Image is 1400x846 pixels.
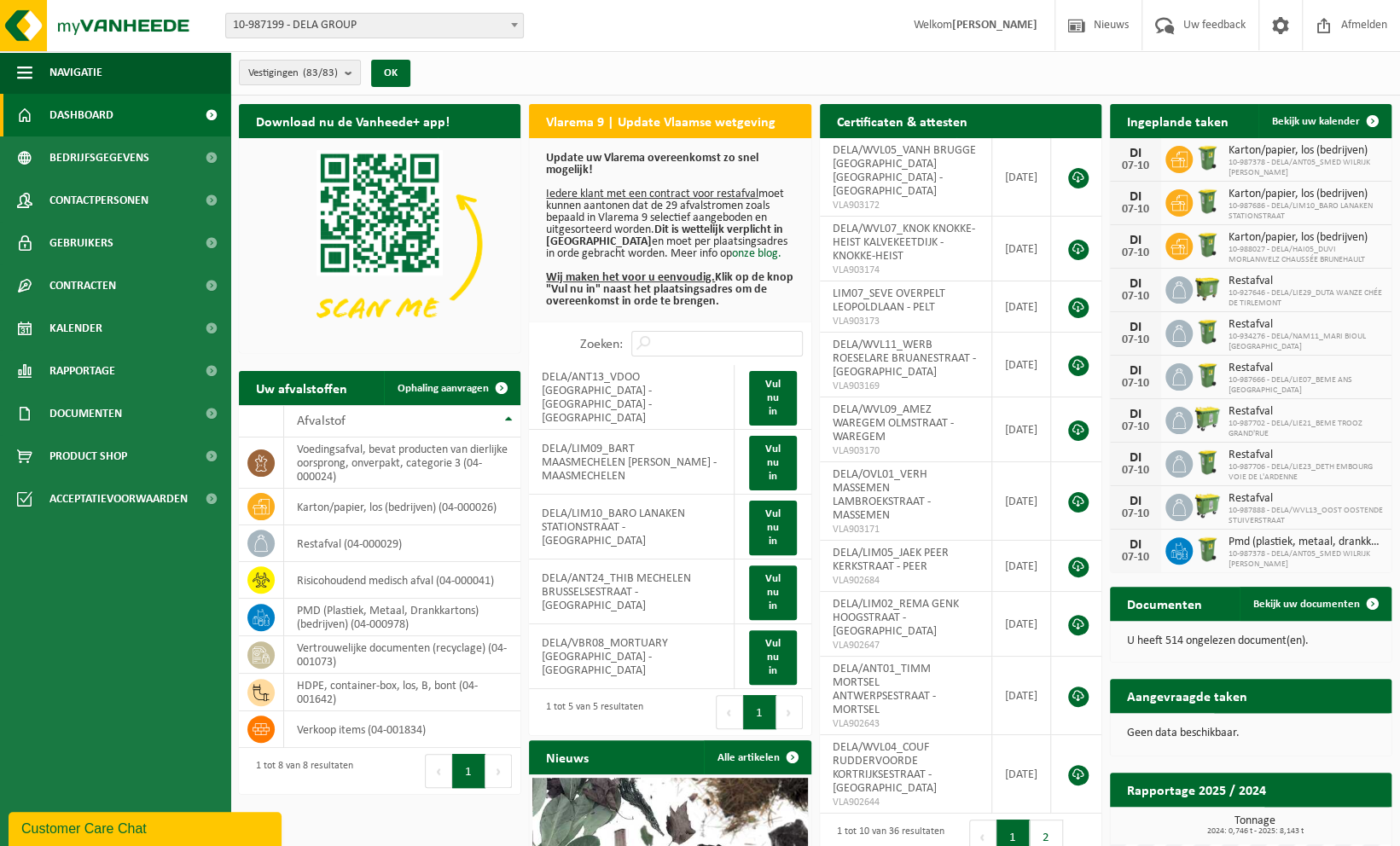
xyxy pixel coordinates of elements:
span: 10-987706 - DELA/LIE23_DETH EMBOURG VOIE DE L'ARDENNE [1229,462,1383,483]
span: Karton/papier, los (bedrijven) [1229,188,1383,201]
div: DI [1118,234,1153,247]
img: WB-0660-HPE-GN-50 [1193,404,1222,433]
span: Karton/papier, los (bedrijven) [1229,231,1383,245]
td: DELA/ANT24_THIB MECHELEN BRUSSELSESTRAAT - [GEOGRAPHIC_DATA] [529,559,734,624]
img: WB-1100-HPE-GN-50 [1193,274,1222,303]
td: [DATE] [992,735,1051,814]
span: Rapportage [49,350,115,392]
td: voedingsafval, bevat producten van dierlijke oorsprong, onverpakt, categorie 3 (04-000024) [284,437,520,489]
a: onze blog. [732,247,781,260]
td: risicohoudend medisch afval (04-000041) [284,562,520,599]
span: Restafval [1229,492,1383,506]
td: [DATE] [992,592,1051,657]
span: Afvalstof [297,414,346,428]
img: Download de VHEPlus App [239,138,520,350]
span: Product Shop [49,435,127,478]
h2: Vlarema 9 | Update Vlaamse wetgeving [529,104,793,137]
span: Bekijk uw documenten [1253,599,1360,610]
img: WB-0240-HPE-GN-50 [1193,448,1222,477]
div: DI [1118,190,1153,204]
span: Gebruikers [49,222,113,264]
span: VLA902643 [833,717,979,731]
span: VLA903173 [833,315,979,328]
a: Ophaling aanvragen [384,371,519,405]
span: DELA/WVL07_KNOK KNOKKE-HEIST KALVEKEETDIJK - KNOKKE-HEIST [833,223,975,263]
h2: Download nu de Vanheede+ app! [239,104,467,137]
td: DELA/LIM10_BARO LANAKEN STATIONSTRAAT - [GEOGRAPHIC_DATA] [529,495,734,559]
h2: Certificaten & attesten [820,104,985,137]
td: [DATE] [992,397,1051,462]
div: 07-10 [1118,247,1153,259]
span: 10-987686 - DELA/LIM10_BARO LANAKEN STATIONSTRAAT [1229,201,1383,222]
span: VLA903172 [833,199,979,212]
b: Dit is wettelijk verplicht in [GEOGRAPHIC_DATA] [546,223,783,248]
img: WB-0240-HPE-GN-50 [1193,535,1222,564]
h2: Rapportage 2025 / 2024 [1110,773,1283,806]
a: Vul nu in [749,565,797,620]
div: 07-10 [1118,552,1153,564]
span: 10-987199 - DELA GROUP [225,13,524,38]
span: 10-987666 - DELA/LIE07_BEME ANS [GEOGRAPHIC_DATA] [1229,375,1383,396]
div: DI [1118,364,1153,378]
h2: Aangevraagde taken [1110,679,1264,712]
span: DELA/LIM02_REMA GENK HOOGSTRAAT - [GEOGRAPHIC_DATA] [833,598,959,638]
span: VLA902684 [833,574,979,588]
count: (83/83) [303,67,338,78]
span: Navigatie [49,51,102,94]
h2: Uw afvalstoffen [239,371,364,404]
td: [DATE] [992,217,1051,281]
h2: Ingeplande taken [1110,104,1246,137]
td: [DATE] [992,281,1051,333]
td: vertrouwelijke documenten (recyclage) (04-001073) [284,636,520,674]
div: DI [1118,495,1153,508]
p: U heeft 514 ongelezen document(en). [1127,635,1374,647]
h2: Nieuws [529,740,606,774]
button: Previous [425,754,452,788]
p: Geen data beschikbaar. [1127,727,1374,739]
span: Restafval [1229,362,1383,375]
a: Vul nu in [749,371,797,426]
a: Bekijk uw kalender [1258,104,1390,138]
div: 07-10 [1118,160,1153,172]
span: Vestigingen [248,61,338,86]
div: DI [1118,321,1153,334]
a: Alle artikelen [704,740,810,774]
span: 10-987888 - DELA/WVL13_OOST OOSTENDE STUIVERSTRAAT [1229,506,1383,526]
u: Iedere klant met een contract voor restafval [546,188,758,200]
a: Vul nu in [749,501,797,555]
span: VLA903169 [833,380,979,393]
span: Pmd (plastiek, metaal, drankkartons) (bedrijven) [1229,536,1383,549]
td: HDPE, container-box, los, B, bont (04-001642) [284,674,520,711]
td: restafval (04-000029) [284,525,520,562]
div: 07-10 [1118,334,1153,346]
span: Contactpersonen [49,179,148,222]
span: 10-987378 - DELA/ANT05_SMED WILRIJK [PERSON_NAME] [1229,549,1383,570]
span: Restafval [1229,318,1383,332]
span: 10-987199 - DELA GROUP [226,14,523,38]
b: Klik op de knop "Vul nu in" naast het plaatsingsadres om de overeenkomst in orde te brengen. [546,271,793,308]
div: 1 tot 5 van 5 resultaten [537,693,643,731]
span: Restafval [1229,405,1383,419]
span: 10-988027 - DELA/HAI05_DUVI MORLANWELZ CHAUSSÉE BRUNEHAULT [1229,245,1383,265]
div: 07-10 [1118,204,1153,216]
img: WB-0240-HPE-GN-50 [1193,317,1222,346]
div: 07-10 [1118,378,1153,390]
b: Update uw Vlarema overeenkomst zo snel mogelijk! [546,152,758,177]
div: DI [1118,538,1153,552]
u: Wij maken het voor u eenvoudig. [546,271,715,284]
td: [DATE] [992,138,1051,217]
div: 07-10 [1118,291,1153,303]
span: Contracten [49,264,116,307]
div: DI [1118,408,1153,421]
span: Kalender [49,307,102,350]
span: DELA/WVL04_COUF RUDDERVOORDE KORTRIJKSESTRAAT - [GEOGRAPHIC_DATA] [833,741,937,795]
p: moet kunnen aantonen dat de 29 afvalstromen zoals bepaald in Vlarema 9 selectief aangeboden en ui... [546,153,793,308]
div: 1 tot 8 van 8 resultaten [247,752,353,790]
button: 1 [743,695,776,729]
h3: Tonnage [1118,815,1391,836]
div: 07-10 [1118,421,1153,433]
button: Previous [716,695,743,729]
img: WB-0240-HPE-GN-50 [1193,143,1222,172]
div: DI [1118,451,1153,465]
